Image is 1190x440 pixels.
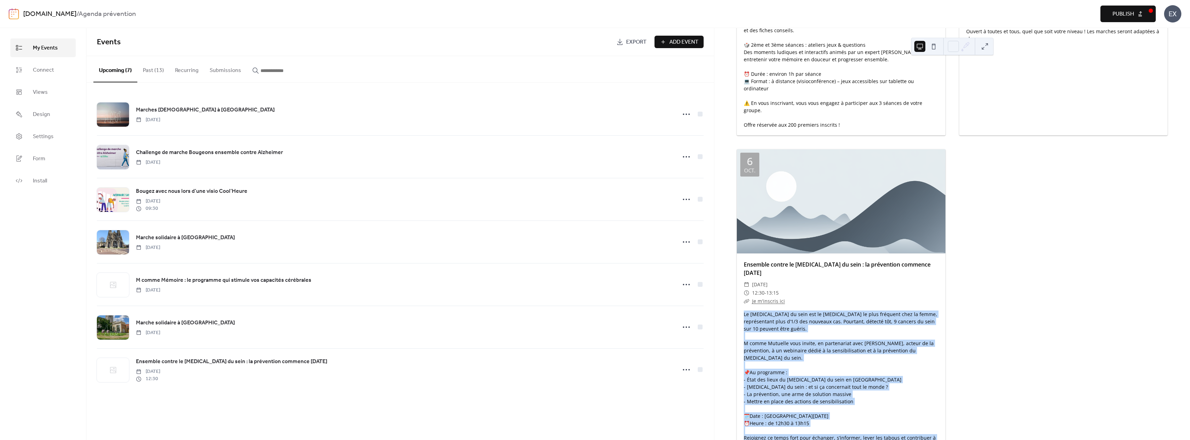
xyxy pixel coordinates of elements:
[79,8,136,21] b: Agenda prévention
[744,280,749,289] div: ​
[136,329,160,336] span: [DATE]
[747,156,753,167] div: 6
[136,234,235,242] span: Marche solidaire à [GEOGRAPHIC_DATA]
[1100,6,1156,22] button: Publish
[136,187,247,196] span: Bougez avec nous lors d’une visio Cool’Heure
[93,56,137,82] button: Upcoming (7)
[170,56,204,82] button: Recurring
[10,171,76,190] a: Install
[752,298,785,304] a: Je m'inscris ici
[136,287,160,294] span: [DATE]
[10,105,76,124] a: Design
[33,133,54,141] span: Settings
[136,276,311,285] span: M comme Mémoire : le programme qui stimule vos capacités cérébrales
[669,38,698,46] span: Add Event
[136,318,235,327] a: Marche solidaire à [GEOGRAPHIC_DATA]
[136,375,160,383] span: 12:30
[33,88,48,97] span: Views
[136,106,275,114] span: Marches [DEMOGRAPHIC_DATA] à [GEOGRAPHIC_DATA]
[136,148,283,157] a: Challenge de marche Bougeons ensemble contre Alzheimer
[136,159,160,166] span: [DATE]
[752,280,768,289] span: [DATE]
[752,289,765,297] span: 12:30
[136,244,160,251] span: [DATE]
[136,116,160,124] span: [DATE]
[136,106,275,115] a: Marches [DEMOGRAPHIC_DATA] à [GEOGRAPHIC_DATA]
[765,289,766,297] span: -
[136,368,160,375] span: [DATE]
[76,8,79,21] b: /
[1164,5,1181,23] div: EX
[136,319,235,327] span: Marche solidaire à [GEOGRAPHIC_DATA]
[1113,10,1134,18] span: Publish
[97,35,121,50] span: Events
[136,198,160,205] span: [DATE]
[744,261,931,277] a: Ensemble contre le [MEDICAL_DATA] du sein : la prévention commence [DATE]
[137,56,170,82] button: Past (13)
[204,56,247,82] button: Submissions
[10,149,76,168] a: Form
[744,297,749,305] div: ​
[766,289,779,297] span: 13:15
[10,61,76,79] a: Connect
[33,177,47,185] span: Install
[744,289,749,297] div: ​
[10,38,76,57] a: My Events
[136,357,327,366] a: Ensemble contre le [MEDICAL_DATA] du sein : la prévention commence [DATE]
[10,83,76,101] a: Views
[744,168,756,173] div: oct.
[611,36,652,48] a: Export
[33,66,54,74] span: Connect
[136,233,235,242] a: Marche solidaire à [GEOGRAPHIC_DATA]
[33,155,45,163] span: Form
[23,8,76,21] a: [DOMAIN_NAME]
[626,38,647,46] span: Export
[136,276,311,285] a: M comme Mémoire : le programme qui stimule vos capacités cérébrales
[136,205,160,212] span: 09:30
[33,110,50,119] span: Design
[654,36,704,48] button: Add Event
[10,127,76,146] a: Settings
[9,8,19,19] img: logo
[136,187,247,196] a: Bougez avec nous lors d’une visio Cool’Heure
[33,44,58,52] span: My Events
